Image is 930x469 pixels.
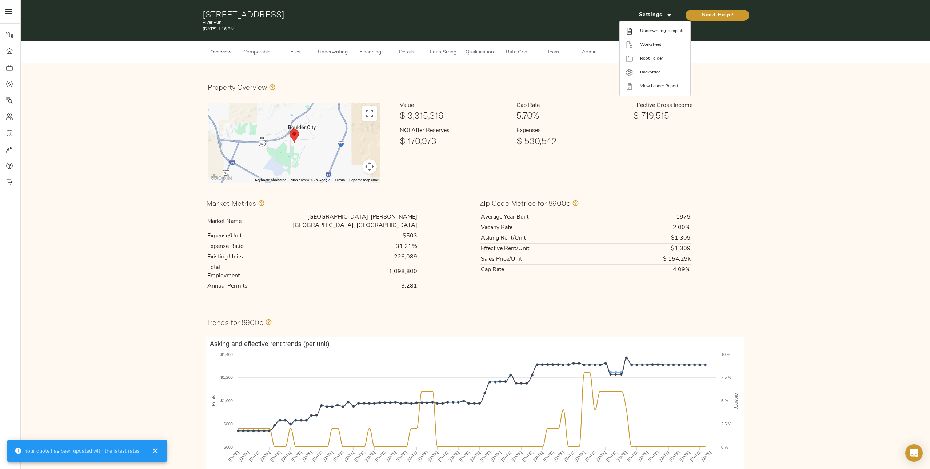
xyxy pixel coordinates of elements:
[15,444,141,457] div: Your quote has been updated with the latest rates.
[640,83,684,89] span: View Lender Report
[640,69,684,76] span: Backoffice
[640,55,684,62] span: Root Folder
[905,444,923,462] div: Open Intercom Messenger
[640,41,684,48] span: Worksheet
[640,28,684,34] span: Underwriting Template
